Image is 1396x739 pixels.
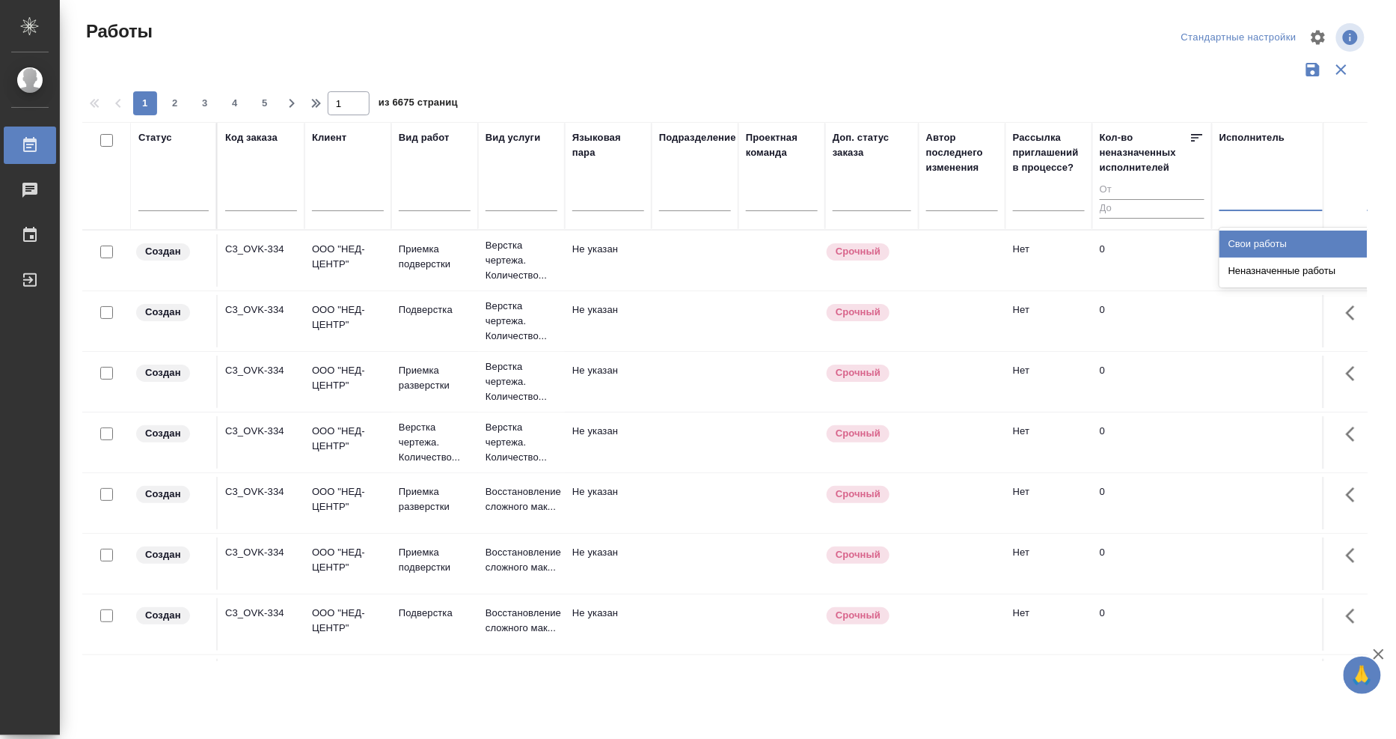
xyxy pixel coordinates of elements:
div: C3_OVK-334 [225,545,297,560]
p: Срочный [836,244,881,259]
button: 4 [223,91,247,115]
button: Здесь прячутся важные кнопки [1337,295,1373,331]
p: Приемка разверстки [399,484,471,514]
div: Подразделение [659,130,736,145]
p: ООО "НЕД-ЦЕНТР" [312,606,384,636]
input: От [1100,181,1204,200]
button: 🙏 [1344,657,1381,694]
td: Не указан [565,234,652,287]
td: 0 [1092,659,1212,711]
td: Нет [1005,356,1092,408]
p: Приемка разверстки [399,363,471,393]
p: Создан [145,365,181,380]
td: Нет [1005,295,1092,347]
button: Здесь прячутся важные кнопки [1337,598,1373,634]
td: Не указан [565,598,652,651]
p: Срочный [836,487,881,502]
td: Нет [1005,477,1092,529]
td: Не указан [565,416,652,469]
p: Восстановление сложного мак... [486,484,557,514]
input: До [1100,199,1204,218]
p: Верстка чертежа. Количество... [399,420,471,465]
td: Не указан [565,659,652,711]
p: Верстка чертежа. Количество... [486,238,557,283]
div: Автор последнего изменения [926,130,998,175]
button: 3 [193,91,217,115]
p: Создан [145,487,181,502]
div: Заказ еще не согласован с клиентом, искать исполнителей рано [135,545,209,565]
div: C3_OVK-334 [225,424,297,439]
span: 2 [163,96,187,111]
p: Приемка подверстки [399,242,471,272]
div: C3_OVK-334 [225,363,297,378]
p: Создан [145,608,181,623]
div: C3_OVK-334 [225,302,297,317]
div: C3_OVK-334 [225,242,297,257]
button: Сохранить фильтры [1299,55,1327,84]
div: Заказ еще не согласован с клиентом, искать исполнителей рано [135,363,209,383]
div: C3_OVK-334 [225,606,297,621]
p: Создан [145,305,181,320]
p: Верстка чертежа. Количество... [486,420,557,465]
p: Создан [145,426,181,441]
div: Код заказа [225,130,278,145]
p: Срочный [836,305,881,320]
div: Заказ еще не согласован с клиентом, искать исполнителей рано [135,424,209,444]
div: split button [1178,26,1300,49]
td: Нет [1005,659,1092,711]
td: 0 [1092,598,1212,651]
p: Создан [145,244,181,259]
td: Не указан [565,356,652,408]
span: 🙏 [1350,660,1375,691]
p: Создан [145,547,181,562]
span: 3 [193,96,217,111]
button: Здесь прячутся важные кнопки [1337,477,1373,513]
button: Здесь прячутся важные кнопки [1337,416,1373,452]
div: Доп. статус заказа [833,130,911,160]
p: Верстка чертежа. Количество... [486,359,557,404]
td: Не указан [565,477,652,529]
td: Нет [1005,416,1092,469]
div: Языковая пара [572,130,644,160]
button: Здесь прячутся важные кнопки [1337,356,1373,392]
button: Здесь прячутся важные кнопки [1337,538,1373,574]
p: ООО "НЕД-ЦЕНТР" [312,484,384,514]
div: Рассылка приглашений в процессе? [1013,130,1085,175]
p: Срочный [836,365,881,380]
td: 0 [1092,234,1212,287]
div: Клиент [312,130,346,145]
p: Восстановление сложного мак... [486,606,557,636]
p: Верстка чертежа. Количество... [486,299,557,344]
td: 0 [1092,538,1212,590]
td: 0 [1092,295,1212,347]
div: C3_OVK-334 [225,484,297,499]
td: Нет [1005,538,1092,590]
p: ООО "НЕД-ЦЕНТР" [312,363,384,393]
p: Срочный [836,608,881,623]
span: Настроить таблицу [1300,19,1336,55]
p: ООО "НЕД-ЦЕНТР" [312,424,384,454]
div: Вид работ [399,130,450,145]
p: Приемка подверстки [399,545,471,575]
p: Подверстка [399,302,471,317]
span: Работы [82,19,153,43]
span: 5 [253,96,277,111]
span: 4 [223,96,247,111]
td: 0 [1092,356,1212,408]
button: 2 [163,91,187,115]
button: 5 [253,91,277,115]
div: Статус [138,130,172,145]
p: Срочный [836,547,881,562]
td: Нет [1005,234,1092,287]
p: ООО "НЕД-ЦЕНТР" [312,302,384,332]
p: Подверстка [399,606,471,621]
span: из 6675 страниц [379,94,458,115]
div: Заказ еще не согласован с клиентом, искать исполнителей рано [135,484,209,505]
span: Посмотреть информацию [1336,23,1368,52]
div: Заказ еще не согласован с клиентом, искать исполнителей рано [135,242,209,262]
p: Восстановление сложного мак... [486,545,557,575]
div: Кол-во неназначенных исполнителей [1100,130,1190,175]
div: Заказ еще не согласован с клиентом, искать исполнителей рано [135,606,209,626]
p: ООО "НЕД-ЦЕНТР" [312,545,384,575]
td: Не указан [565,538,652,590]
